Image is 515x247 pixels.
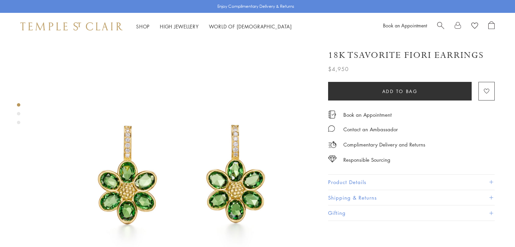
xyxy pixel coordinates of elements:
[136,22,292,31] nav: Main navigation
[17,102,20,130] div: Product gallery navigation
[328,49,484,61] h1: 18K Tsavorite Fiori Earrings
[481,215,508,240] iframe: Gorgias live chat messenger
[328,156,337,162] img: icon_sourcing.svg
[328,82,472,100] button: Add to bag
[343,156,390,164] div: Responsible Sourcing
[20,22,123,30] img: Temple St. Clair
[382,88,418,95] span: Add to bag
[209,23,292,30] a: World of [DEMOGRAPHIC_DATA]World of [DEMOGRAPHIC_DATA]
[328,190,495,205] button: Shipping & Returns
[343,140,425,149] p: Complimentary Delivery and Returns
[328,205,495,221] button: Gifting
[160,23,199,30] a: High JewelleryHigh Jewellery
[136,23,150,30] a: ShopShop
[217,3,294,10] p: Enjoy Complimentary Delivery & Returns
[328,140,337,149] img: icon_delivery.svg
[471,21,478,31] a: View Wishlist
[488,21,495,31] a: Open Shopping Bag
[383,22,427,29] a: Book an Appointment
[328,125,335,132] img: MessageIcon-01_2.svg
[328,111,336,118] img: icon_appointment.svg
[343,125,398,134] div: Contact an Ambassador
[437,21,444,31] a: Search
[328,65,349,73] span: $4,950
[343,111,392,118] a: Book an Appointment
[328,175,495,190] button: Product Details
